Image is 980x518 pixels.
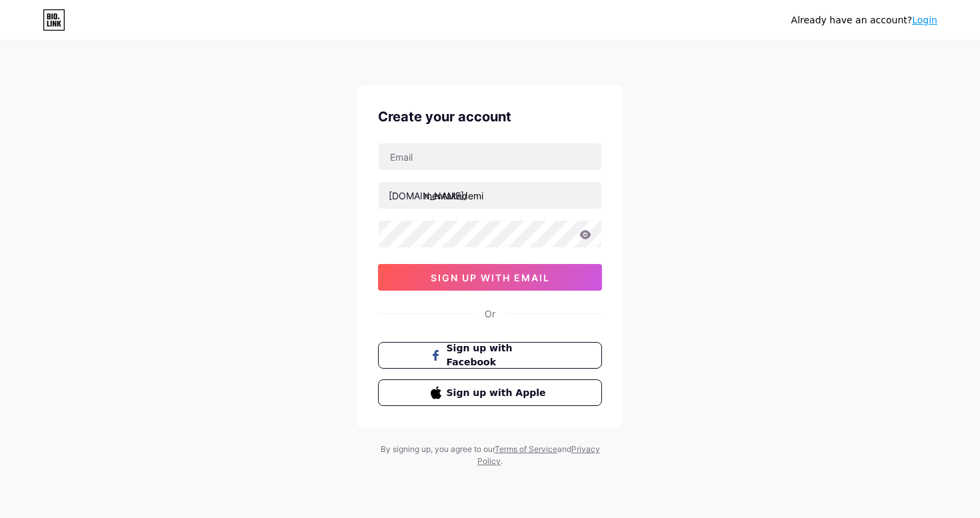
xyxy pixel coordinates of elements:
[379,143,601,170] input: Email
[495,444,557,454] a: Terms of Service
[485,307,495,321] div: Or
[389,189,467,203] div: [DOMAIN_NAME]/
[447,386,550,400] span: Sign up with Apple
[378,264,602,291] button: sign up with email
[379,182,601,209] input: username
[377,443,603,467] div: By signing up, you agree to our and .
[791,13,937,27] div: Already have an account?
[447,341,550,369] span: Sign up with Facebook
[431,272,550,283] span: sign up with email
[912,15,937,25] a: Login
[378,342,602,369] button: Sign up with Facebook
[378,379,602,406] button: Sign up with Apple
[378,107,602,127] div: Create your account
